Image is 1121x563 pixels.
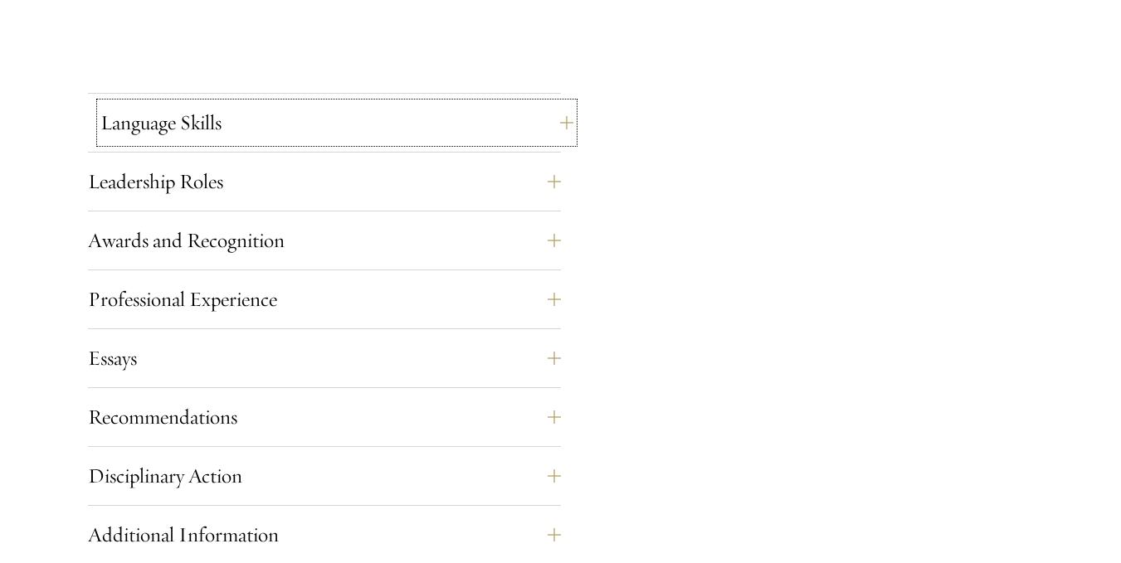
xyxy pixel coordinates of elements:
button: Professional Experience [88,279,561,319]
button: Essays [88,338,561,378]
button: Disciplinary Action [88,456,561,496]
button: Recommendations [88,397,561,437]
button: Leadership Roles [88,162,561,201]
button: Awards and Recognition [88,221,561,260]
button: Additional Information [88,515,561,555]
button: Language Skills [100,103,573,143]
